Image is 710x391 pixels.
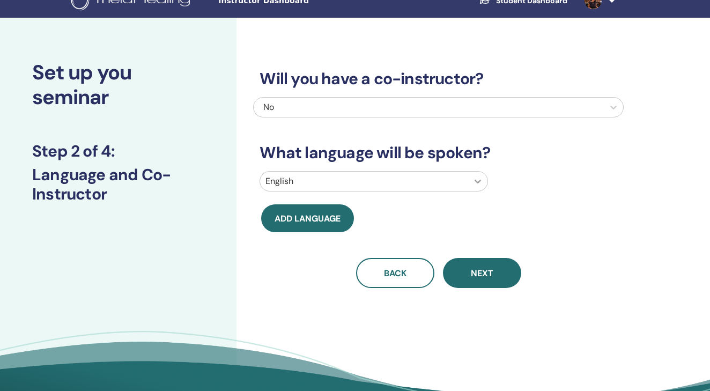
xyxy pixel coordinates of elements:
h3: Language and Co-Instructor [32,165,204,204]
h3: What language will be spoken? [253,143,624,163]
button: Back [356,258,434,288]
h3: Will you have a co-instructor? [253,69,624,88]
span: Add language [275,213,341,224]
button: Add language [261,204,354,232]
span: No [263,101,274,113]
button: Next [443,258,521,288]
h2: Set up you seminar [32,61,204,109]
span: Back [384,268,406,279]
span: Next [471,268,493,279]
h3: Step 2 of 4 : [32,142,204,161]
